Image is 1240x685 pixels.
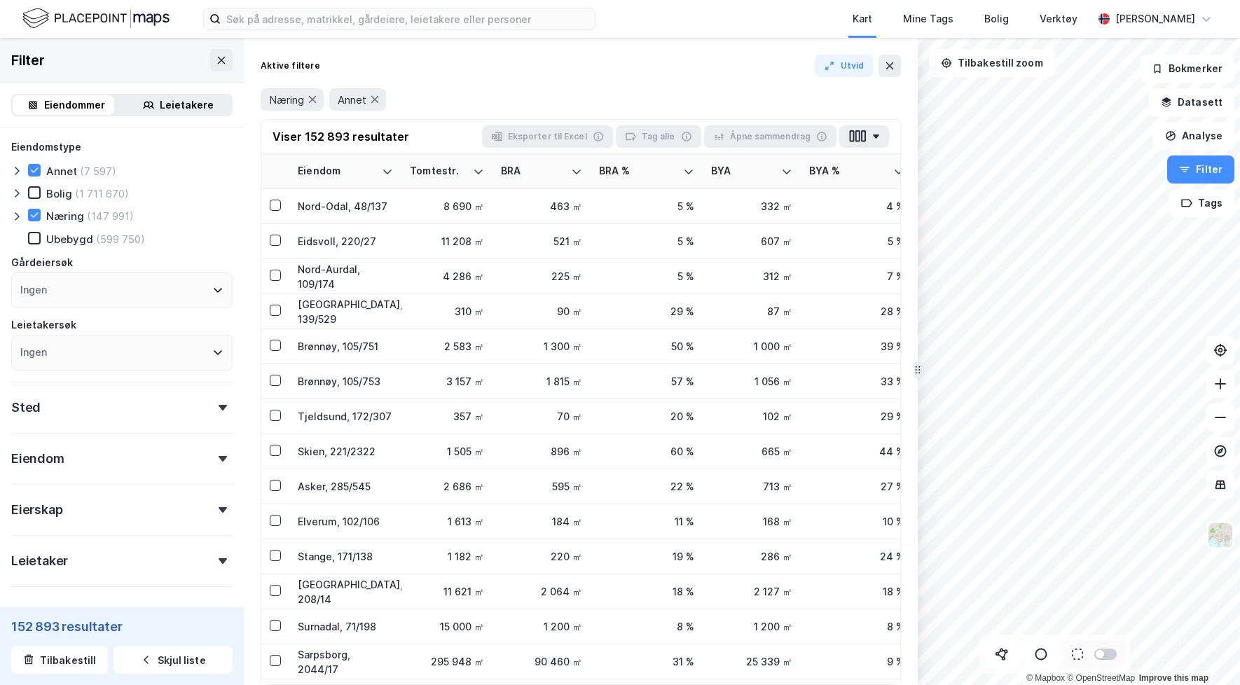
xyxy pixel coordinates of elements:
div: 3 157 ㎡ [410,374,484,389]
div: 1 000 ㎡ [711,339,792,354]
div: Kontrollprogram for chat [1170,618,1240,685]
div: 11 % [599,514,694,529]
div: 1 182 ㎡ [410,549,484,564]
div: Filter [11,49,45,71]
div: 31 % [599,654,694,669]
div: 29 % [599,304,694,319]
div: 607 ㎡ [711,234,792,249]
div: 1 613 ㎡ [410,514,484,529]
div: Mine Tags [903,11,953,27]
button: Tags [1169,189,1234,217]
div: 102 ㎡ [711,409,792,424]
div: 1 200 ㎡ [711,619,792,634]
button: Analyse [1153,122,1234,150]
div: 27 % [809,479,904,494]
div: [GEOGRAPHIC_DATA], 139/529 [298,297,393,326]
div: Kart [853,11,872,27]
a: Improve this map [1139,673,1208,683]
div: Eidsvoll, 220/27 [298,234,393,249]
div: 1 815 ㎡ [501,374,582,389]
div: 1 056 ㎡ [711,374,792,389]
div: (7 597) [80,165,116,178]
div: 8 % [809,619,904,634]
button: Skjul liste [113,646,233,674]
div: 184 ㎡ [501,514,582,529]
img: Z [1207,522,1234,548]
div: 90 ㎡ [501,304,582,319]
div: 11 621 ㎡ [410,584,484,599]
div: (1 711 670) [75,187,129,200]
div: BYA [711,165,776,178]
div: 60 % [599,444,694,459]
div: Viser 152 893 resultater [273,128,409,145]
div: 521 ㎡ [501,234,582,249]
div: 5 % [599,199,694,214]
div: Sted [11,399,41,416]
div: Bolig [46,187,72,200]
div: 90 460 ㎡ [501,654,582,669]
div: Skien, 221/2322 [298,444,393,459]
button: Tilbakestill zoom [929,49,1055,77]
div: 463 ㎡ [501,199,582,214]
div: BRA [501,165,565,178]
div: Brønnøy, 105/753 [298,374,393,389]
div: 713 ㎡ [711,479,792,494]
div: Annet [46,165,77,178]
div: 896 ㎡ [501,444,582,459]
div: BRA % [599,165,677,178]
div: 286 ㎡ [711,549,792,564]
div: 295 948 ㎡ [410,654,484,669]
div: 25 339 ㎡ [711,654,792,669]
div: Aktive filtere [261,60,320,71]
div: Ubebygd [46,233,93,246]
div: Tjeldsund, 172/307 [298,409,393,424]
div: 220 ㎡ [501,549,582,564]
div: Sarpsborg, 2044/17 [298,647,393,677]
div: Leietaker [11,553,68,569]
div: Leietakere [160,97,214,113]
div: 357 ㎡ [410,409,484,424]
div: Nord-Odal, 48/137 [298,199,393,214]
div: 1 505 ㎡ [410,444,484,459]
button: Tilbakestill [11,646,108,674]
div: 2 583 ㎡ [410,339,484,354]
div: 152 893 resultater [11,618,233,635]
div: Næring [46,209,84,223]
div: Eiendommer [44,97,105,113]
div: 33 % [809,374,904,389]
div: 15 000 ㎡ [410,619,484,634]
div: 20 % [599,409,694,424]
div: 7 % [809,269,904,284]
div: 5 % [599,234,694,249]
div: 168 ㎡ [711,514,792,529]
div: [GEOGRAPHIC_DATA], 208/14 [298,577,393,607]
div: 8 690 ㎡ [410,199,484,214]
div: 87 ㎡ [711,304,792,319]
img: logo.f888ab2527a4732fd821a326f86c7f29.svg [22,6,170,31]
div: Ingen [20,282,47,298]
div: 2 064 ㎡ [501,584,582,599]
div: Eiendom [11,450,64,467]
div: 1 300 ㎡ [501,339,582,354]
div: 44 % [809,444,904,459]
div: 70 ㎡ [501,409,582,424]
button: Bokmerker [1140,55,1234,83]
div: 9 % [809,654,904,669]
div: 4 % [809,199,904,214]
div: 2 686 ㎡ [410,479,484,494]
div: 5 % [809,234,904,249]
div: 4 286 ㎡ [410,269,484,284]
button: Datasett [1149,88,1234,116]
div: Eiendomstype [11,139,81,155]
div: 29 % [809,409,904,424]
a: OpenStreetMap [1067,673,1135,683]
div: 18 % [809,584,904,599]
div: Stange, 171/138 [298,549,393,564]
div: Tomtestr. [410,165,467,178]
div: 11 208 ㎡ [410,234,484,249]
div: 1 200 ㎡ [501,619,582,634]
div: Leietakersøk [11,317,76,333]
div: Surnadal, 71/198 [298,619,393,634]
div: 8 % [599,619,694,634]
div: 19 % [599,549,694,564]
